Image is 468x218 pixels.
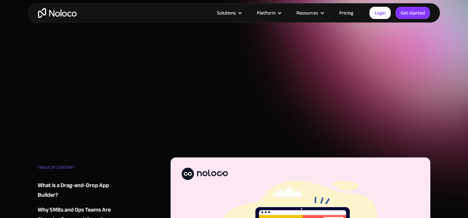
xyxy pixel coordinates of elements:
div: Solutions [217,9,236,17]
a: What is a Drag-and-Drop App Builder? [38,181,116,200]
div: Resources [296,9,318,17]
div: Resources [288,9,331,17]
div: TABLE OF CONTENT [38,163,116,175]
a: Login [370,7,391,19]
div: Platform [257,9,276,17]
a: home [38,8,77,18]
a: Get started [396,7,430,19]
div: Platform [249,9,288,17]
a: Pricing [331,9,361,17]
div: Solutions [209,9,249,17]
